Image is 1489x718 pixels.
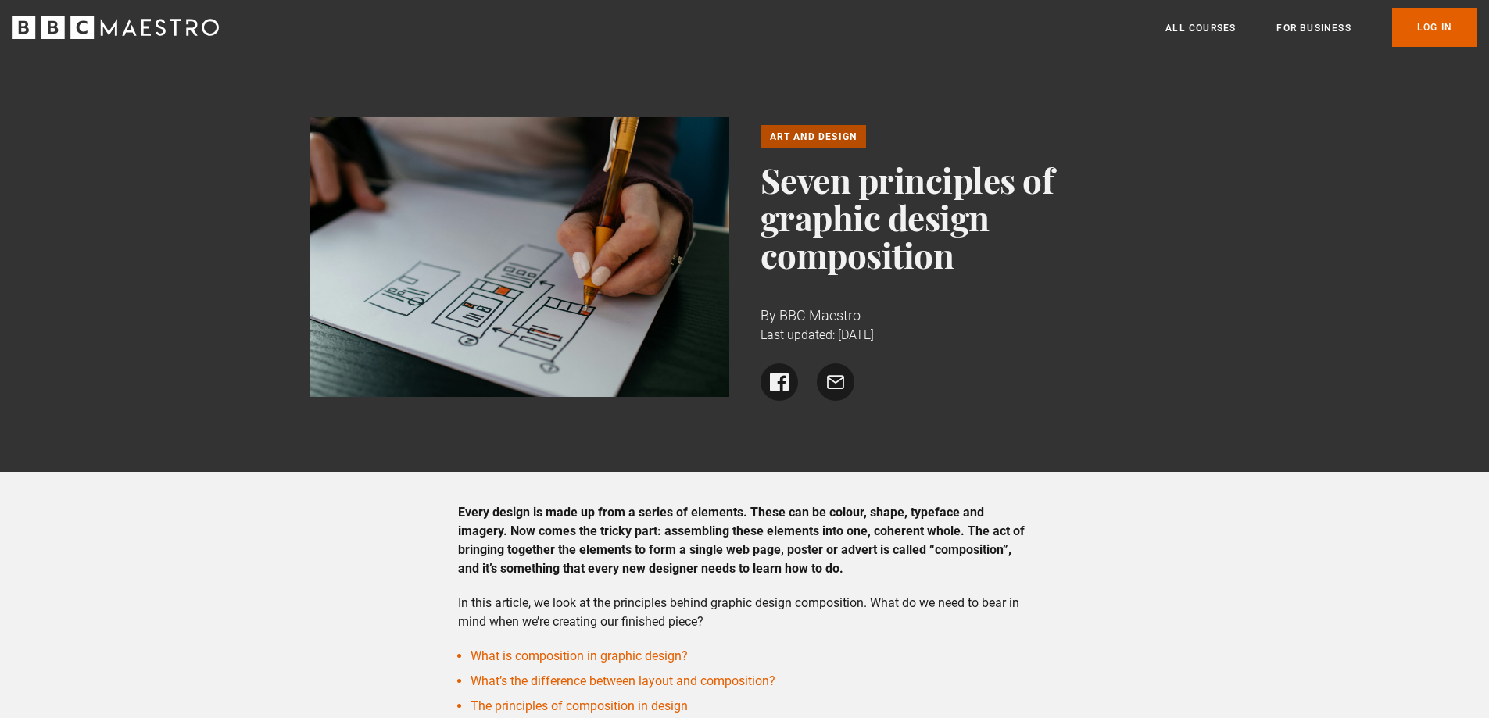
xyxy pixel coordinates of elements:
a: All Courses [1165,20,1236,36]
time: Last updated: [DATE] [761,327,874,342]
svg: BBC Maestro [12,16,219,39]
a: Log In [1392,8,1477,47]
nav: Primary [1165,8,1477,47]
a: For business [1276,20,1351,36]
strong: Every design is made up from a series of elements. These can be colour, shape, typeface and image... [458,505,1025,576]
a: What’s the difference between layout and composition? [471,673,775,688]
span: BBC Maestro [779,307,861,323]
a: The principles of composition in design [471,698,688,713]
a: What is composition in graphic design? [471,648,688,663]
a: Art and Design [761,125,867,148]
h1: Seven principles of graphic design composition [761,161,1180,273]
span: By [761,307,776,323]
p: In this article, we look at the principles behind graphic design composition. What do we need to ... [458,594,1031,631]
